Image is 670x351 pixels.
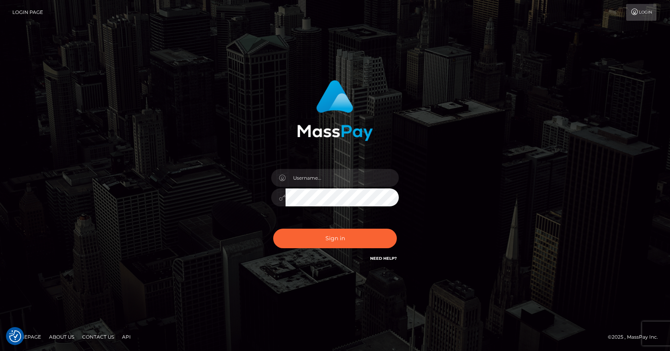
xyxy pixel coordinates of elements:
a: Contact Us [79,331,117,343]
a: Login Page [12,4,43,21]
img: MassPay Login [297,80,373,141]
a: Need Help? [370,256,397,261]
img: Revisit consent button [9,330,21,342]
a: About Us [46,331,77,343]
input: Username... [286,169,399,187]
a: Homepage [9,331,44,343]
a: Login [626,4,656,21]
button: Consent Preferences [9,330,21,342]
div: © 2025 , MassPay Inc. [608,333,664,341]
button: Sign in [273,229,397,248]
a: API [119,331,134,343]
